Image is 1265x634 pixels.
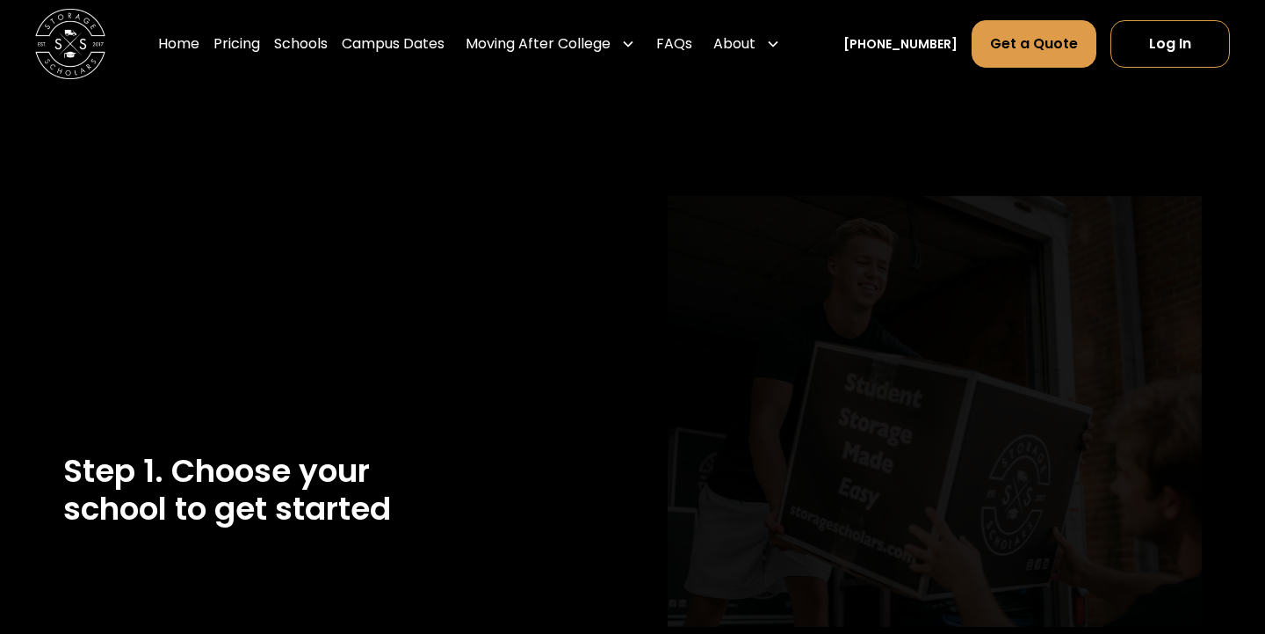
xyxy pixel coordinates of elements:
a: home [35,9,105,79]
a: Pricing [213,19,260,69]
a: FAQs [656,19,692,69]
a: [PHONE_NUMBER] [843,35,958,54]
div: Moving After College [459,19,642,69]
a: Campus Dates [342,19,445,69]
div: Moving After College [466,33,611,55]
a: Schools [274,19,328,69]
a: Home [158,19,199,69]
img: Storage Scholars main logo [35,9,105,79]
h2: Step 1. Choose your school to get started [63,452,597,528]
div: About [706,19,787,69]
a: Log In [1110,20,1230,68]
div: About [713,33,755,55]
a: Get a Quote [972,20,1096,68]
